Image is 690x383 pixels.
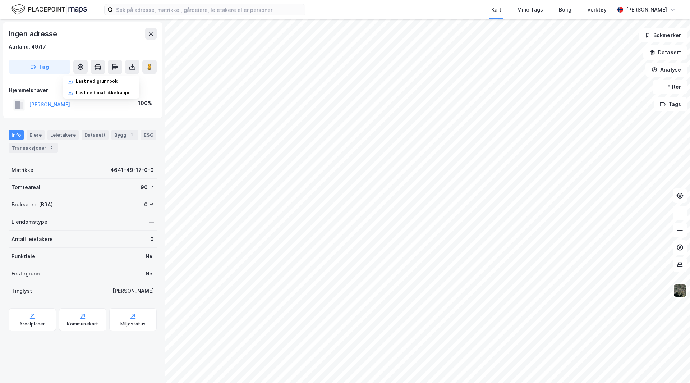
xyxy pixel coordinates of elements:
[144,200,154,209] div: 0 ㎡
[120,321,146,327] div: Miljøstatus
[11,218,47,226] div: Eiendomstype
[47,130,79,140] div: Leietakere
[150,235,154,243] div: 0
[643,45,687,60] button: Datasett
[111,130,138,140] div: Bygg
[639,28,687,42] button: Bokmerker
[27,130,45,140] div: Eiere
[113,4,305,15] input: Søk på adresse, matrikkel, gårdeiere, leietakere eller personer
[11,235,53,243] div: Antall leietakere
[626,5,667,14] div: [PERSON_NAME]
[491,5,501,14] div: Kart
[9,130,24,140] div: Info
[9,28,58,40] div: Ingen adresse
[76,78,118,84] div: Last ned grunnbok
[112,287,154,295] div: [PERSON_NAME]
[11,166,35,174] div: Matrikkel
[138,99,152,108] div: 100%
[110,166,154,174] div: 4641-49-17-0-0
[9,60,70,74] button: Tag
[76,90,135,96] div: Last ned matrikkelrapport
[645,63,687,77] button: Analyse
[9,42,46,51] div: Aurland, 49/17
[128,131,135,138] div: 1
[587,5,607,14] div: Verktøy
[559,5,571,14] div: Bolig
[82,130,109,140] div: Datasett
[141,130,156,140] div: ESG
[11,183,40,192] div: Tomteareal
[11,287,32,295] div: Tinglyst
[11,3,87,16] img: logo.f888ab2527a4732fd821a326f86c7f29.svg
[9,86,156,95] div: Hjemmelshaver
[11,200,53,209] div: Bruksareal (BRA)
[141,183,154,192] div: 90 ㎡
[653,80,687,94] button: Filter
[146,269,154,278] div: Nei
[149,218,154,226] div: —
[517,5,543,14] div: Mine Tags
[654,348,690,383] div: Kontrollprogram for chat
[11,252,35,261] div: Punktleie
[654,97,687,111] button: Tags
[67,321,98,327] div: Kommunekart
[673,284,687,297] img: 9k=
[146,252,154,261] div: Nei
[9,143,58,153] div: Transaksjoner
[654,348,690,383] iframe: Chat Widget
[48,144,55,151] div: 2
[19,321,45,327] div: Arealplaner
[11,269,40,278] div: Festegrunn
